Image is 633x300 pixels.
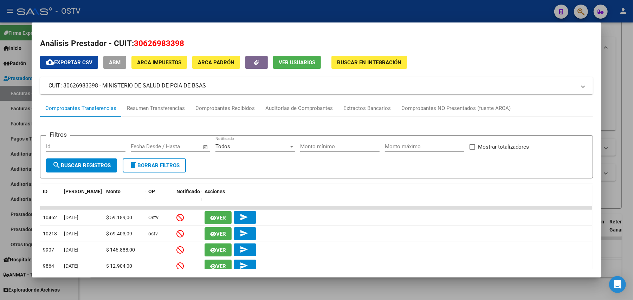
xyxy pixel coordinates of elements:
[103,184,146,207] datatable-header-cell: Monto
[176,189,200,194] span: Notificado
[609,276,626,293] div: Open Intercom Messenger
[240,261,248,270] mat-icon: send
[64,247,78,253] span: [DATE]
[46,59,92,66] span: Exportar CSV
[43,263,54,269] span: 9864
[216,247,226,253] span: Ver
[43,231,57,236] span: 10218
[123,158,186,172] button: Borrar Filtros
[52,162,111,169] span: Buscar Registros
[240,213,248,221] mat-icon: send
[103,56,126,69] button: ABM
[106,263,132,269] span: $ 12.904,00
[106,189,121,194] span: Monto
[46,158,117,172] button: Buscar Registros
[240,245,248,254] mat-icon: send
[129,161,137,169] mat-icon: delete
[205,189,225,194] span: Acciones
[195,104,255,112] div: Comprobantes Recibidos
[40,184,61,207] datatable-header-cell: ID
[240,229,248,237] mat-icon: send
[166,143,200,150] input: Fecha fin
[148,231,158,236] span: ostv
[45,104,116,112] div: Comprobantes Transferencias
[64,231,78,236] span: [DATE]
[106,231,132,236] span: $ 69.403,09
[215,143,230,150] span: Todos
[109,59,121,66] span: ABM
[64,215,78,220] span: [DATE]
[205,243,232,256] button: Ver
[131,143,159,150] input: Fecha inicio
[205,211,232,224] button: Ver
[43,215,57,220] span: 10462
[46,130,70,139] h3: Filtros
[106,215,132,220] span: $ 59.189,00
[265,104,333,112] div: Auditorías de Comprobantes
[216,231,226,237] span: Ver
[146,184,174,207] datatable-header-cell: OP
[129,162,180,169] span: Borrar Filtros
[52,161,61,169] mat-icon: search
[192,56,240,69] button: ARCA Padrón
[202,143,210,151] button: Open calendar
[64,263,78,269] span: [DATE]
[478,143,529,151] span: Mostrar totalizadores
[202,184,592,207] datatable-header-cell: Acciones
[343,104,391,112] div: Extractos Bancarios
[198,59,234,66] span: ARCA Padrón
[174,184,202,207] datatable-header-cell: Notificado
[40,38,593,50] h2: Análisis Prestador - CUIT:
[331,56,407,69] button: Buscar en Integración
[273,56,321,69] button: Ver Usuarios
[61,184,103,207] datatable-header-cell: Fecha T.
[40,56,98,69] button: Exportar CSV
[205,260,232,273] button: Ver
[127,104,185,112] div: Resumen Transferencias
[40,77,593,94] mat-expansion-panel-header: CUIT: 30626983398 - MINISTERIO DE SALUD DE PCIA DE BSAS
[137,59,181,66] span: ARCA Impuestos
[148,189,155,194] span: OP
[131,56,187,69] button: ARCA Impuestos
[401,104,511,112] div: Comprobantes NO Presentados (fuente ARCA)
[64,189,102,194] span: [PERSON_NAME]
[337,59,401,66] span: Buscar en Integración
[216,263,226,269] span: Ver
[205,227,232,240] button: Ver
[43,247,54,253] span: 9907
[216,215,226,221] span: Ver
[49,81,576,90] mat-panel-title: CUIT: 30626983398 - MINISTERIO DE SALUD DE PCIA DE BSAS
[106,247,135,253] span: $ 146.888,00
[134,39,184,48] span: 30626983398
[279,59,315,66] span: Ver Usuarios
[46,58,54,66] mat-icon: cloud_download
[43,189,47,194] span: ID
[148,215,159,220] span: Ostv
